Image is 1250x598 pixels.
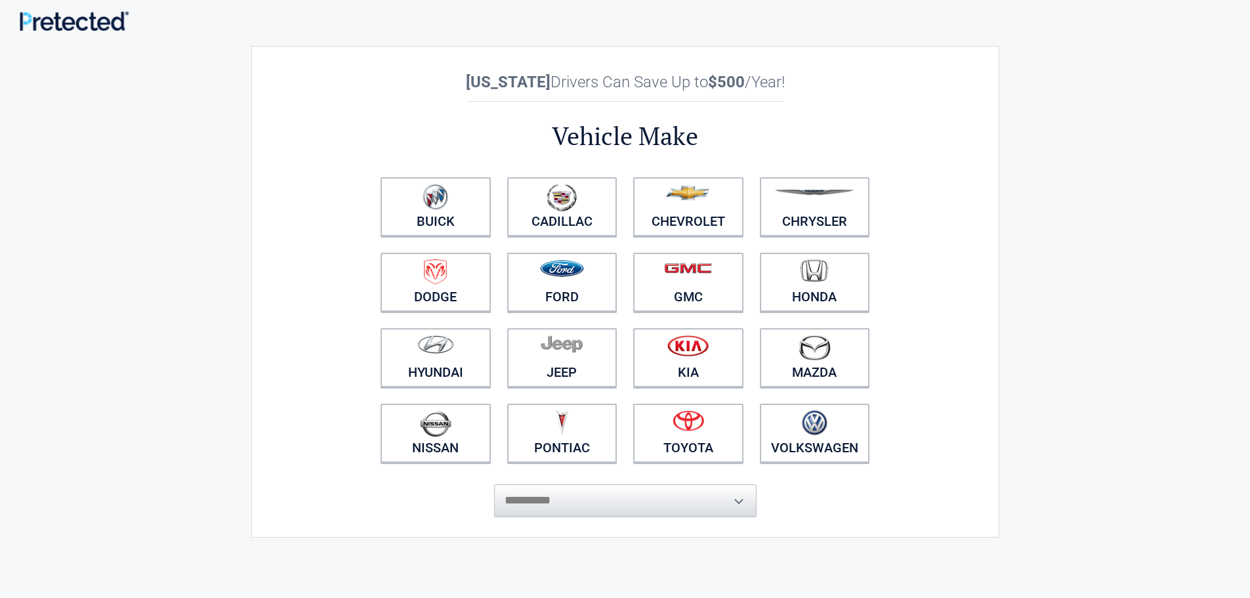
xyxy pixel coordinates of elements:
[466,73,551,91] b: [US_STATE]
[664,263,712,274] img: gmc
[507,253,617,312] a: Ford
[420,410,451,437] img: nissan
[424,259,447,285] img: dodge
[667,335,709,356] img: kia
[666,186,710,200] img: chevrolet
[507,404,617,463] a: Pontiac
[708,73,745,91] b: $500
[798,335,831,360] img: mazda
[774,190,854,196] img: chrysler
[760,404,870,463] a: Volkswagen
[507,177,617,236] a: Cadillac
[555,410,568,435] img: pontiac
[633,253,743,312] a: GMC
[381,404,491,463] a: Nissan
[801,259,828,282] img: honda
[417,335,454,354] img: hyundai
[20,11,129,31] img: Main Logo
[373,119,878,153] h2: Vehicle Make
[633,328,743,387] a: Kia
[423,184,448,210] img: buick
[760,253,870,312] a: Honda
[381,328,491,387] a: Hyundai
[541,335,583,353] img: jeep
[673,410,704,431] img: toyota
[633,177,743,236] a: Chevrolet
[802,410,827,436] img: volkswagen
[633,404,743,463] a: Toyota
[547,184,577,211] img: cadillac
[540,260,584,277] img: ford
[381,253,491,312] a: Dodge
[507,328,617,387] a: Jeep
[760,177,870,236] a: Chrysler
[381,177,491,236] a: Buick
[373,73,878,91] h2: Drivers Can Save Up to /Year
[760,328,870,387] a: Mazda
